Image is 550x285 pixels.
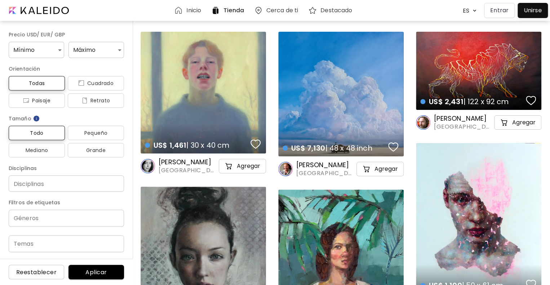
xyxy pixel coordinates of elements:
a: US$ 7,130| 48 x 48 inchfavoriteshttps://cdn.kaleido.art/CDN/Artwork/175009/Primary/medium.webp?up... [278,32,404,156]
button: iconCuadrado [68,76,124,90]
button: Pequeño [68,126,124,140]
img: info [33,115,40,122]
img: arrow down [471,7,478,14]
span: US$ 7,130 [291,143,325,153]
a: Inicio [174,6,204,15]
button: Todo [9,126,65,140]
div: Máximo [68,42,124,58]
h6: Destacado [320,8,352,13]
span: Todo [14,129,59,137]
span: US$ 1,461 [154,140,186,150]
h6: Filtros de etiquetas [9,198,124,207]
a: Entrar [484,3,518,18]
h6: [PERSON_NAME] [296,161,355,169]
img: cart-icon [225,162,233,170]
h5: Agregar [374,165,398,173]
span: Aplicar [74,268,118,276]
button: Aplicar [68,265,124,279]
button: Reestablecer [9,265,64,279]
a: Tienda [211,6,247,15]
a: US$ 1,461| 30 x 40 cmfavoriteshttps://cdn.kaleido.art/CDN/Artwork/174395/Primary/medium.webp?upda... [141,32,266,153]
h5: Agregar [237,162,260,170]
img: icon [23,98,29,103]
div: Mínimo [9,42,64,58]
button: cart-iconAgregar [494,115,541,130]
a: US$ 2,431| 122 x 92 cmfavoriteshttps://cdn.kaleido.art/CDN/Artwork/174965/Primary/medium.webp?upd... [416,32,541,110]
h6: Tamaño [9,114,124,123]
span: Pequeño [74,129,118,137]
span: Reestablecer [14,268,58,276]
span: Retrato [74,96,118,105]
span: Grande [74,146,118,155]
a: [PERSON_NAME][GEOGRAPHIC_DATA], [GEOGRAPHIC_DATA]cart-iconAgregar [141,158,266,174]
button: favorites [386,140,400,154]
h6: Inicio [186,8,201,13]
span: [GEOGRAPHIC_DATA], [GEOGRAPHIC_DATA] [159,166,217,174]
button: favorites [249,137,262,151]
button: Mediano [9,143,65,157]
h4: | 122 x 92 cm [420,97,524,106]
span: [GEOGRAPHIC_DATA], [GEOGRAPHIC_DATA] [296,169,355,177]
span: Paisaje [14,96,59,105]
button: favorites [524,93,538,108]
h5: Agregar [512,119,536,126]
h6: Orientación [9,64,124,73]
span: Cuadrado [74,79,118,88]
h6: Precio USD/ EUR/ GBP [9,30,124,39]
span: [GEOGRAPHIC_DATA][PERSON_NAME][GEOGRAPHIC_DATA] [434,123,493,131]
img: cart-icon [500,118,509,127]
a: Cerca de ti [254,6,301,15]
span: Todas [14,79,59,88]
h6: [PERSON_NAME] [434,114,493,123]
h6: Cerca de ti [266,8,298,13]
div: ES [459,4,471,17]
button: iconRetrato [68,93,124,108]
a: Unirse [518,3,548,18]
h4: | 30 x 40 cm [145,141,248,150]
button: cart-iconAgregar [356,162,404,176]
span: US$ 2,431 [429,97,463,107]
a: Destacado [308,6,355,15]
img: icon [78,80,84,86]
button: Entrar [484,3,515,18]
a: [PERSON_NAME][GEOGRAPHIC_DATA], [GEOGRAPHIC_DATA]cart-iconAgregar [278,161,404,177]
span: Mediano [14,146,59,155]
h6: Disciplinas [9,164,124,173]
h6: Tienda [223,8,244,13]
h4: | 48 x 48 inch [283,143,386,153]
img: icon [82,98,88,103]
button: iconPaisaje [9,93,65,108]
p: Entrar [490,6,509,15]
button: cart-iconAgregar [219,159,266,173]
button: Grande [68,143,124,157]
img: cart-icon [362,165,371,173]
a: [PERSON_NAME][GEOGRAPHIC_DATA][PERSON_NAME][GEOGRAPHIC_DATA]cart-iconAgregar [416,114,541,131]
h6: [PERSON_NAME] [159,158,217,166]
button: Todas [9,76,65,90]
